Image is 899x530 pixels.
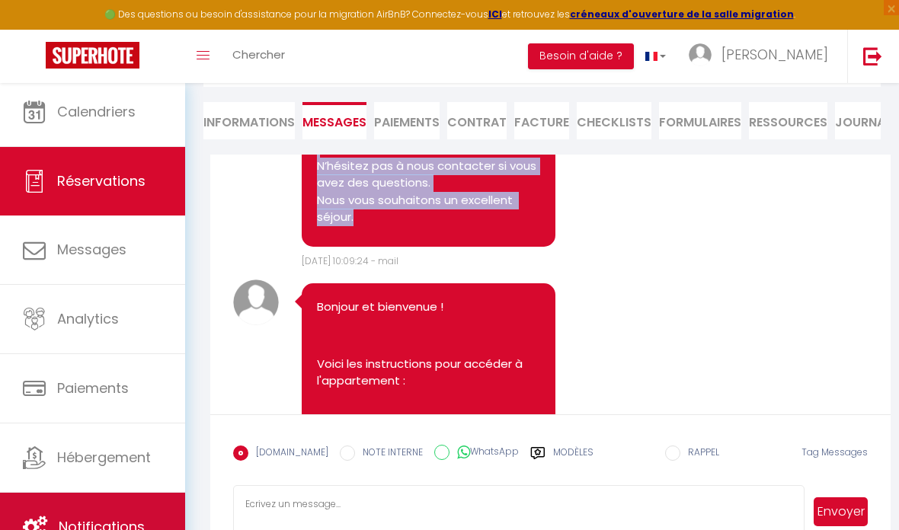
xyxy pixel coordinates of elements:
a: créneaux d'ouverture de la salle migration [570,8,794,21]
span: Messages [302,113,366,131]
a: ICI [488,8,502,21]
span: Hébergement [57,448,151,467]
span: [DATE] 10:09:24 - mail [302,254,398,267]
span: Messages [57,240,126,259]
span: Tag Messages [801,445,868,458]
li: Facture [514,102,569,139]
li: Ressources [749,102,827,139]
img: Super Booking [46,42,139,69]
span: Calendriers [57,102,136,121]
label: Modèles [553,445,593,472]
label: WhatsApp [449,445,519,461]
li: Journal [835,102,891,139]
span: Paiements [57,378,129,397]
button: Ouvrir le widget de chat LiveChat [12,6,58,52]
span: Réservations [57,171,146,190]
span: [PERSON_NAME] [721,45,828,64]
li: Informations [203,102,295,139]
p: N’hésitez pas à nous contacter si vous avez des questions. Nous vous souhaitons un excellent séjour. [317,158,540,226]
label: [DOMAIN_NAME] [248,445,328,462]
a: ... [PERSON_NAME] [677,30,847,83]
span: Chercher [232,46,285,62]
button: Envoyer [814,497,868,526]
img: ... [689,43,712,66]
span: Analytics [57,309,119,328]
p: Voici les instructions pour accéder à l'appartement : [317,356,540,390]
img: logout [863,46,882,65]
button: Besoin d'aide ? [528,43,634,69]
li: FORMULAIRES [659,102,741,139]
li: Paiements [374,102,440,139]
li: Contrat [447,102,507,139]
label: NOTE INTERNE [355,445,423,462]
img: avatar.png [233,279,279,325]
p: Bonjour et bienvenue ! [317,299,540,316]
li: CHECKLISTS [577,102,651,139]
a: Chercher [221,30,296,83]
label: RAPPEL [680,445,719,462]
